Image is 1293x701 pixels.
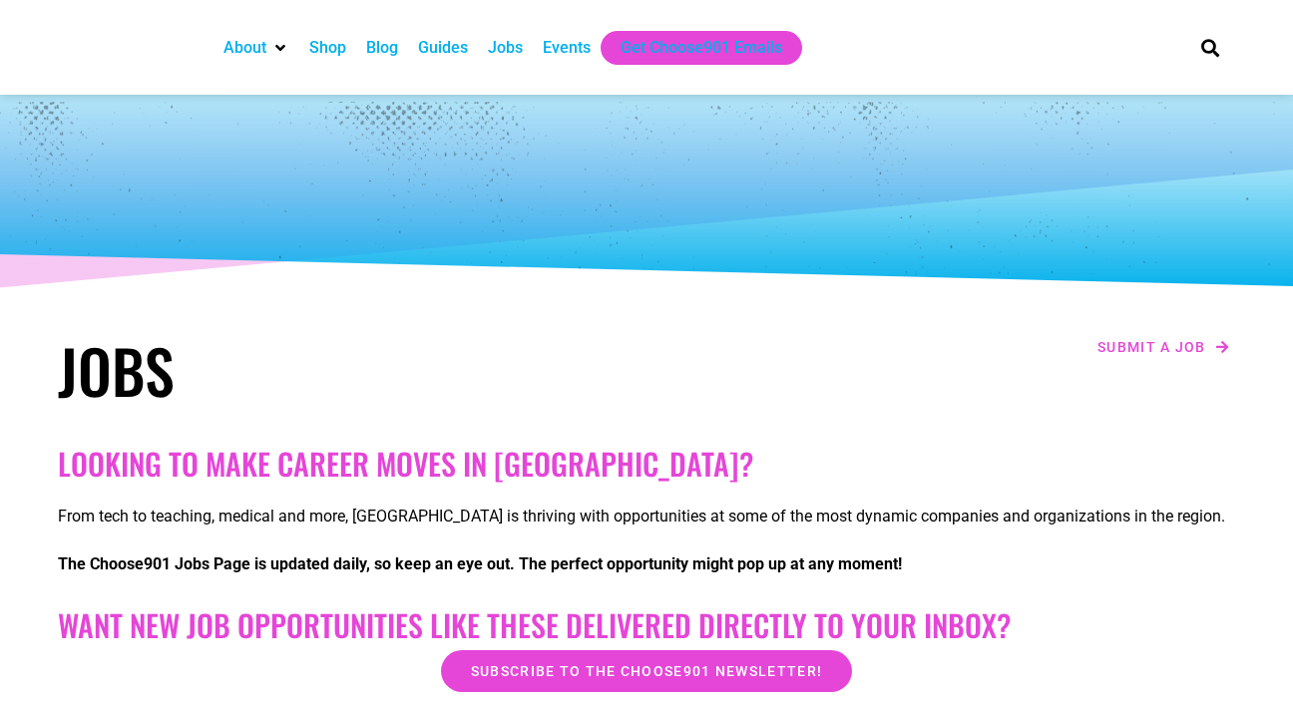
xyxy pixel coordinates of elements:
a: Subscribe to the Choose901 newsletter! [441,650,852,692]
p: From tech to teaching, medical and more, [GEOGRAPHIC_DATA] is thriving with opportunities at some... [58,505,1235,528]
span: Subscribe to the Choose901 newsletter! [471,664,822,678]
nav: Main nav [214,31,1167,65]
a: Events [543,36,591,60]
h2: Looking to make career moves in [GEOGRAPHIC_DATA]? [58,446,1235,482]
a: Get Choose901 Emails [621,36,782,60]
div: Search [1194,31,1227,64]
a: Guides [418,36,468,60]
a: Shop [309,36,346,60]
h1: Jobs [58,334,637,406]
a: About [223,36,266,60]
strong: The Choose901 Jobs Page is updated daily, so keep an eye out. The perfect opportunity might pop u... [58,554,902,573]
h2: Want New Job Opportunities like these Delivered Directly to your Inbox? [58,607,1235,643]
a: Blog [366,36,398,60]
span: Submit a job [1097,340,1206,354]
a: Submit a job [1091,334,1235,360]
a: Jobs [488,36,523,60]
div: About [214,31,299,65]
